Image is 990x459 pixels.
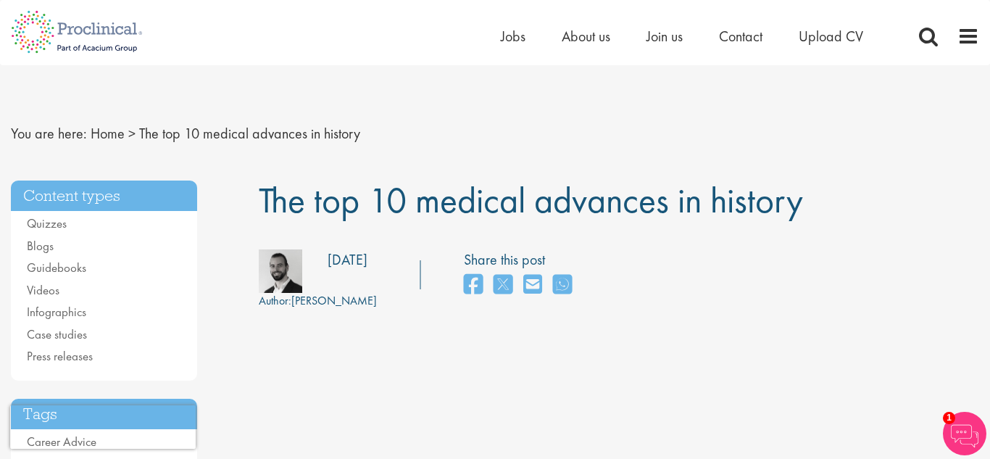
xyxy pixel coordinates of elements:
[501,27,525,46] a: Jobs
[27,282,59,298] a: Videos
[11,181,197,212] h3: Content types
[27,260,86,276] a: Guidebooks
[139,124,360,143] span: The top 10 medical advances in history
[27,304,86,320] a: Infographics
[11,124,87,143] span: You are here:
[494,270,512,301] a: share on twitter
[943,412,986,455] img: Chatbot
[943,412,955,424] span: 1
[328,249,367,270] div: [DATE]
[464,249,579,270] label: Share this post
[259,293,377,310] div: [PERSON_NAME]
[27,215,67,231] a: Quizzes
[10,405,196,449] iframe: reCAPTCHA
[27,326,87,342] a: Case studies
[719,27,762,46] a: Contact
[799,27,863,46] a: Upload CV
[562,27,610,46] a: About us
[553,270,572,301] a: share on whats app
[27,238,54,254] a: Blogs
[11,399,197,430] h3: Tags
[259,293,291,308] span: Author:
[259,177,803,223] span: The top 10 medical advances in history
[523,270,542,301] a: share on email
[128,124,136,143] span: >
[27,348,93,364] a: Press releases
[259,249,302,293] img: 76d2c18e-6ce3-4617-eefd-08d5a473185b
[646,27,683,46] a: Join us
[91,124,125,143] a: breadcrumb link
[464,270,483,301] a: share on facebook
